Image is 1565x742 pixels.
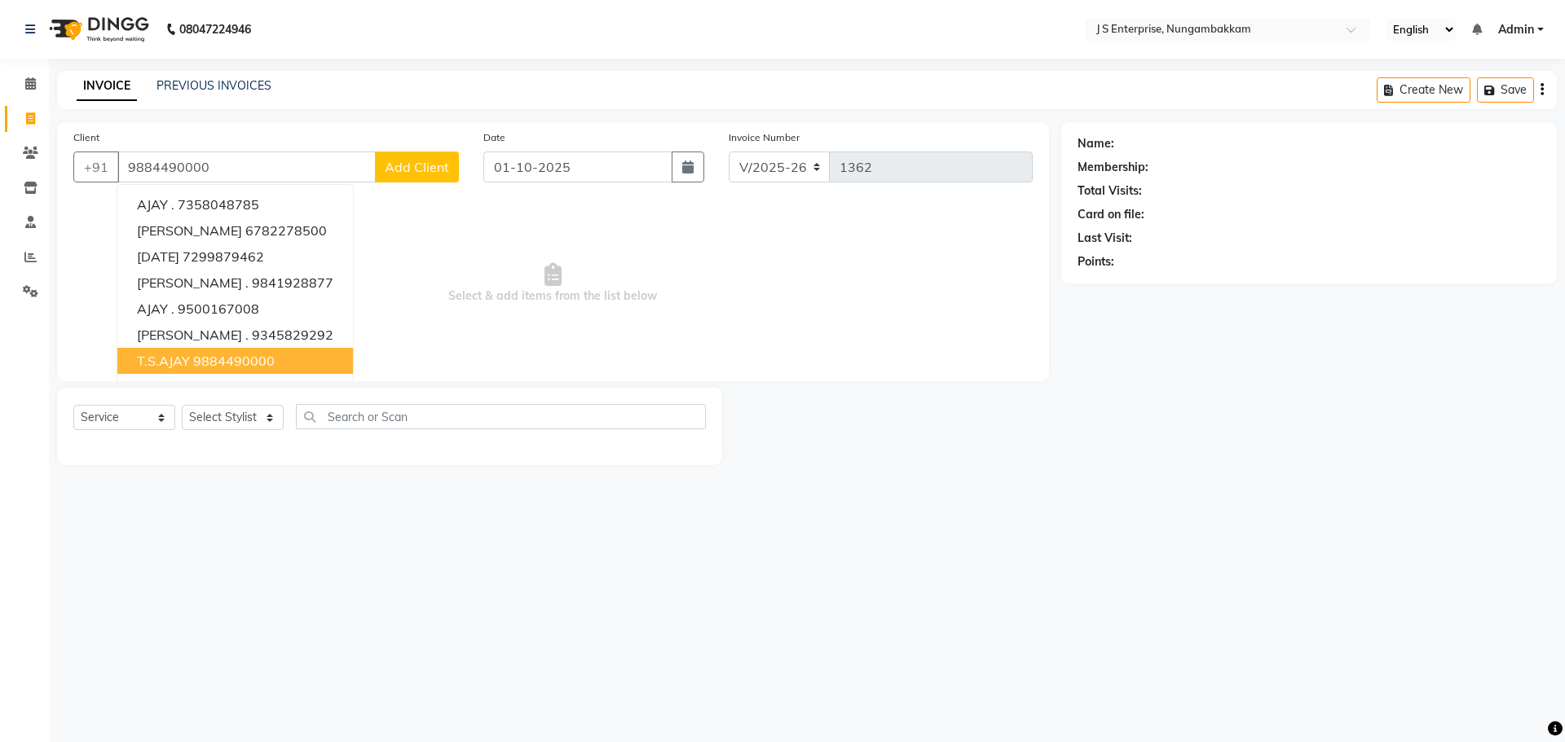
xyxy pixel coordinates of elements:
ngb-highlight: 9790237560 [245,379,327,395]
div: Name: [1078,135,1114,152]
span: T.S.AJAY [137,353,190,369]
span: [PERSON_NAME] . [137,327,249,343]
button: Save [1477,77,1534,103]
span: Admin [1498,21,1534,38]
span: Add Client [385,159,449,175]
ngb-highlight: 9500167008 [178,301,259,317]
div: Total Visits: [1078,182,1142,200]
div: Points: [1078,253,1114,270]
ngb-highlight: 7299879462 [183,248,264,265]
input: Search by Name/Mobile/Email/Code [117,151,376,182]
input: Search or Scan [296,404,706,429]
ngb-highlight: 6782278500 [245,222,327,239]
a: INVOICE [77,72,137,101]
img: logo [42,7,153,52]
label: Client [73,130,99,145]
label: Invoice Number [729,130,800,145]
button: Add Client [375,151,459,182]
div: Last Visit: [1078,230,1132,247]
span: [PERSON_NAME] . [137,274,249,291]
label: Date [483,130,505,145]
button: +91 [73,151,119,182]
b: 08047224946 [179,7,251,52]
ngb-highlight: 9345829292 [252,327,333,343]
div: Card on file: [1078,206,1144,223]
span: [PERSON_NAME] [137,379,242,395]
button: Create New [1377,77,1470,103]
a: PREVIOUS INVOICES [156,78,271,93]
span: [PERSON_NAME] [137,222,242,239]
ngb-highlight: 9884490000 [193,353,275,369]
span: AJAY . [137,196,174,213]
span: [DATE] [137,248,179,265]
span: AJAY . [137,301,174,317]
span: Select & add items from the list below [73,202,1033,365]
ngb-highlight: 9841928877 [252,274,333,291]
div: Membership: [1078,159,1148,176]
ngb-highlight: 7358048785 [178,196,259,213]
